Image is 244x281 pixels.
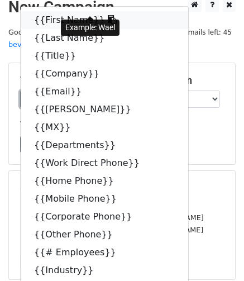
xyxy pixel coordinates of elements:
[21,11,188,29] a: {{First Name}}
[21,118,188,136] a: {{MX}}
[21,29,188,47] a: {{Last Name}}
[21,172,188,190] a: {{Home Phone}}
[21,208,188,226] a: {{Corporate Phone}}
[21,65,188,83] a: {{Company}}
[21,136,188,154] a: {{Departments}}
[161,28,236,36] a: Daily emails left: 45
[161,26,236,39] span: Daily emails left: 45
[21,261,188,279] a: {{Industry}}
[21,83,188,101] a: {{Email}}
[61,20,119,36] div: Example: Wael
[21,154,188,172] a: {{Work Direct Phone}}
[21,190,188,208] a: {{Mobile Phone}}
[21,47,188,65] a: {{Title}}
[21,244,188,261] a: {{# Employees}}
[21,101,188,118] a: {{[PERSON_NAME]}}
[8,28,87,49] small: Google Sheet:
[188,227,244,281] iframe: Chat Widget
[21,226,188,244] a: {{Other Phone}}
[20,213,204,222] small: [PERSON_NAME][EMAIL_ADDRESS][DOMAIN_NAME]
